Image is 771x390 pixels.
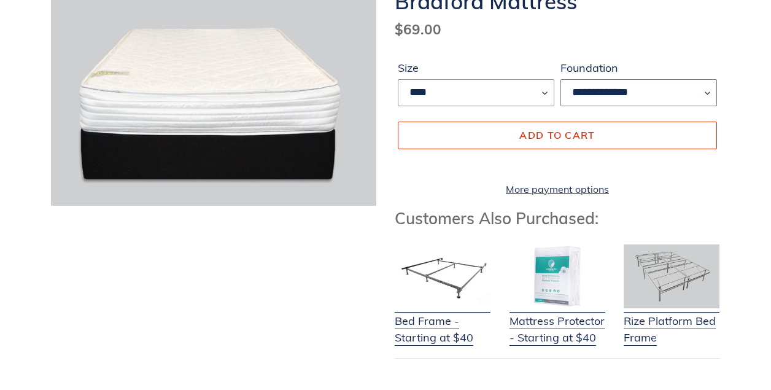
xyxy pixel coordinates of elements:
[395,244,490,308] img: Bed Frame
[395,209,720,228] h3: Customers Also Purchased:
[624,297,719,346] a: Rize Platform Bed Frame
[509,297,605,346] a: Mattress Protector - Starting at $40
[395,297,490,346] a: Bed Frame - Starting at $40
[560,60,717,76] label: Foundation
[395,20,441,38] span: $69.00
[398,60,554,76] label: Size
[398,182,717,197] a: More payment options
[624,244,719,308] img: Adjustable Base
[398,122,717,149] button: Add to cart
[519,129,595,141] span: Add to cart
[509,244,605,308] img: Mattress Protector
